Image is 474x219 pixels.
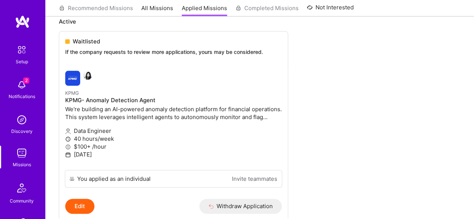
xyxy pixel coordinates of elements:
div: Discovery [11,127,33,135]
p: 40 hours/week [65,135,282,143]
i: icon Calendar [65,152,71,158]
img: bell [14,77,29,92]
div: Notifications [9,92,35,100]
i: icon Applicant [65,128,71,134]
div: Community [10,197,34,205]
img: KPMG company logo [65,71,80,86]
p: Active [59,18,461,25]
img: teamwork [14,146,29,161]
img: discovery [14,112,29,127]
div: Setup [16,58,28,66]
img: Carleen Pan [83,71,92,80]
img: Community [13,179,31,197]
small: KPMG [65,90,79,96]
p: Data Engineer [65,127,282,135]
button: Edit [65,199,94,214]
i: icon MoneyGray [65,144,71,150]
span: Waitlisted [73,37,100,45]
p: [DATE] [65,150,282,158]
button: Withdraw Application [199,199,282,214]
div: You applied as an individual [77,175,151,183]
a: Invite teammates [232,175,277,183]
span: 2 [23,77,29,83]
p: If the company requests to review more applications, yours may be considered. [65,48,282,56]
a: KPMG company logoCarleen PanKPMGKPMG- Anomaly Detection AgentWe're building an AI-powered anomaly... [59,65,288,170]
img: setup [14,42,30,58]
a: Applied Missions [182,4,227,16]
h4: KPMG- Anomaly Detection Agent [65,97,282,104]
a: Not Interested [307,3,354,16]
p: $100+ /hour [65,143,282,150]
a: All Missions [141,4,173,16]
div: Missions [13,161,31,168]
img: logo [15,15,30,28]
i: icon Clock [65,136,71,142]
p: We're building an AI-powered anomaly detection platform for financial operations. This system lev... [65,105,282,121]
